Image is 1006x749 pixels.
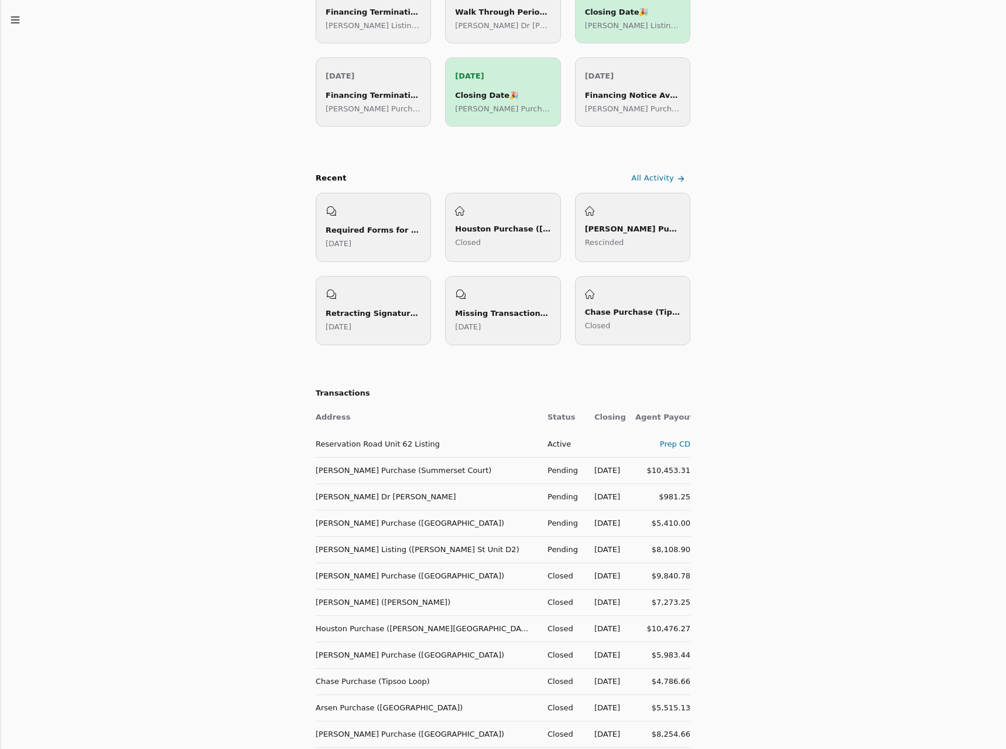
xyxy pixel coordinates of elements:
[635,702,690,714] div: $5,515.13
[326,6,421,18] div: Financing Termination Deadline
[538,536,585,563] td: Pending
[455,6,550,18] div: Walk Through Period Begins
[316,172,347,185] div: Recent
[538,694,585,721] td: Closed
[585,70,680,82] p: [DATE]
[585,615,626,642] td: [DATE]
[575,193,690,262] a: [PERSON_NAME] Purchase ([PERSON_NAME][GEOGRAPHIC_DATA])Rescinded
[585,319,680,332] p: Closed
[316,615,538,642] td: Houston Purchase ([PERSON_NAME][GEOGRAPHIC_DATA])
[445,57,560,127] a: [DATE]Closing Date🎉[PERSON_NAME] Purchase ([GEOGRAPHIC_DATA])
[455,103,550,115] p: [PERSON_NAME] Purchase ([GEOGRAPHIC_DATA])
[316,484,538,510] td: [PERSON_NAME] Dr [PERSON_NAME]
[326,239,351,248] time: Thursday, July 10, 2025 at 12:51:15 AM
[629,169,690,188] a: All Activity
[455,322,481,331] time: Monday, May 26, 2025 at 6:35:26 PM
[316,536,538,563] td: [PERSON_NAME] Listing ([PERSON_NAME] St Unit D2)
[326,322,351,331] time: Friday, June 27, 2025 at 8:19:45 PM
[455,89,550,101] div: Closing Date 🎉
[316,193,431,262] a: Required Forms for New Listing[DATE]
[585,536,626,563] td: [DATE]
[538,404,585,431] th: Status
[326,19,421,32] p: [PERSON_NAME] Listing ([PERSON_NAME] St Unit D2)
[538,721,585,747] td: Closed
[538,457,585,484] td: Pending
[626,404,690,431] th: Agent Payout
[635,543,690,556] div: $8,108.90
[538,668,585,694] td: Closed
[455,70,550,82] p: [DATE]
[575,57,690,127] a: [DATE]Financing Notice Available[PERSON_NAME] Purchase (Summerset Court)
[316,642,538,668] td: [PERSON_NAME] Purchase ([GEOGRAPHIC_DATA])
[635,491,690,503] div: $981.25
[316,57,431,127] a: [DATE]Financing Termination Deadline[PERSON_NAME] Purchase ([GEOGRAPHIC_DATA])
[585,589,626,615] td: [DATE]
[316,457,538,484] td: [PERSON_NAME] Purchase (Summerset Court)
[585,484,626,510] td: [DATE]
[585,103,680,115] p: [PERSON_NAME] Purchase (Summerset Court)
[538,563,585,589] td: Closed
[635,517,690,529] div: $5,410.00
[445,193,560,262] a: Houston Purchase ([PERSON_NAME][GEOGRAPHIC_DATA])Closed
[316,404,538,431] th: Address
[326,70,421,82] p: [DATE]
[585,223,680,235] div: [PERSON_NAME] Purchase ([PERSON_NAME][GEOGRAPHIC_DATA])
[585,642,626,668] td: [DATE]
[316,387,690,400] h2: Transactions
[585,694,626,721] td: [DATE]
[635,464,690,476] div: $10,453.31
[585,563,626,589] td: [DATE]
[455,19,550,32] p: [PERSON_NAME] Dr [PERSON_NAME]
[538,431,585,457] td: Active
[316,694,538,721] td: Arsen Purchase ([GEOGRAPHIC_DATA])
[316,721,538,747] td: [PERSON_NAME] Purchase ([GEOGRAPHIC_DATA])
[585,457,626,484] td: [DATE]
[585,6,680,18] div: Closing Date 🎉
[585,510,626,536] td: [DATE]
[326,307,421,319] div: Retracting Signature Request Process
[635,570,690,582] div: $9,840.78
[585,668,626,694] td: [DATE]
[585,89,680,101] div: Financing Notice Available
[455,307,550,319] div: Missing Transactions in NWMLS Account
[445,276,560,345] a: Missing Transactions in NWMLS Account[DATE]
[538,642,585,668] td: Closed
[635,728,690,740] div: $8,254.66
[316,589,538,615] td: [PERSON_NAME] ([PERSON_NAME])
[635,596,690,608] div: $7,273.25
[538,589,585,615] td: Closed
[326,103,421,115] p: [PERSON_NAME] Purchase ([GEOGRAPHIC_DATA])
[455,236,550,248] p: Closed
[575,276,690,345] a: Chase Purchase (Tipsoo Loop)Closed
[538,484,585,510] td: Pending
[316,510,538,536] td: [PERSON_NAME] Purchase ([GEOGRAPHIC_DATA])
[316,668,538,694] td: Chase Purchase (Tipsoo Loop)
[326,224,421,236] div: Required Forms for New Listing
[585,236,680,248] p: Rescinded
[635,649,690,661] div: $5,983.44
[635,438,690,450] div: Prep CD
[316,563,538,589] td: [PERSON_NAME] Purchase ([GEOGRAPHIC_DATA])
[585,19,680,32] p: [PERSON_NAME] Listing ([PERSON_NAME] St Unit D2)
[538,510,585,536] td: Pending
[538,615,585,642] td: Closed
[326,89,421,101] div: Financing Termination Deadline
[585,306,680,318] div: Chase Purchase (Tipsoo Loop)
[585,404,626,431] th: Closing
[316,276,431,345] a: Retracting Signature Request Process[DATE]
[635,675,690,687] div: $4,786.66
[585,721,626,747] td: [DATE]
[455,223,550,235] div: Houston Purchase ([PERSON_NAME][GEOGRAPHIC_DATA])
[635,622,690,635] div: $10,476.27
[631,172,674,185] span: All Activity
[316,431,538,457] td: Reservation Road Unit 62 Listing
